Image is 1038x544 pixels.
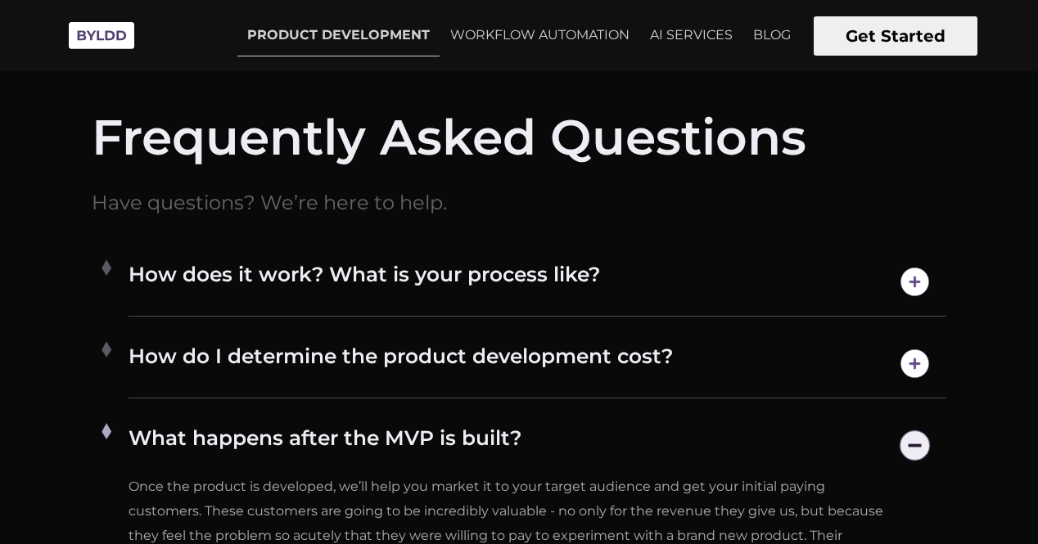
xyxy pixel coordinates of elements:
[92,194,946,212] p: Have questions? We’re here to help.
[440,15,639,56] a: WORKFLOW AUTOMATION
[129,261,946,303] h4: How does it work? What is your process like?
[237,15,440,56] a: PRODUCT DEVELOPMENT
[814,16,977,56] button: Get Started
[92,106,946,169] h1: Frequently Asked Questions
[894,343,936,384] img: open-icon
[96,257,117,278] img: plus-1
[129,343,946,384] h4: How do I determine the product development cost?
[96,420,117,442] img: plus-1
[61,13,142,58] img: Byldd - Product Development Company
[743,15,801,56] a: BLOG
[640,15,742,56] a: AI SERVICES
[96,339,117,360] img: plus-1
[894,261,936,303] img: open-icon
[129,425,946,466] h4: What happens after the MVP is built?
[894,425,936,466] img: close-icon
